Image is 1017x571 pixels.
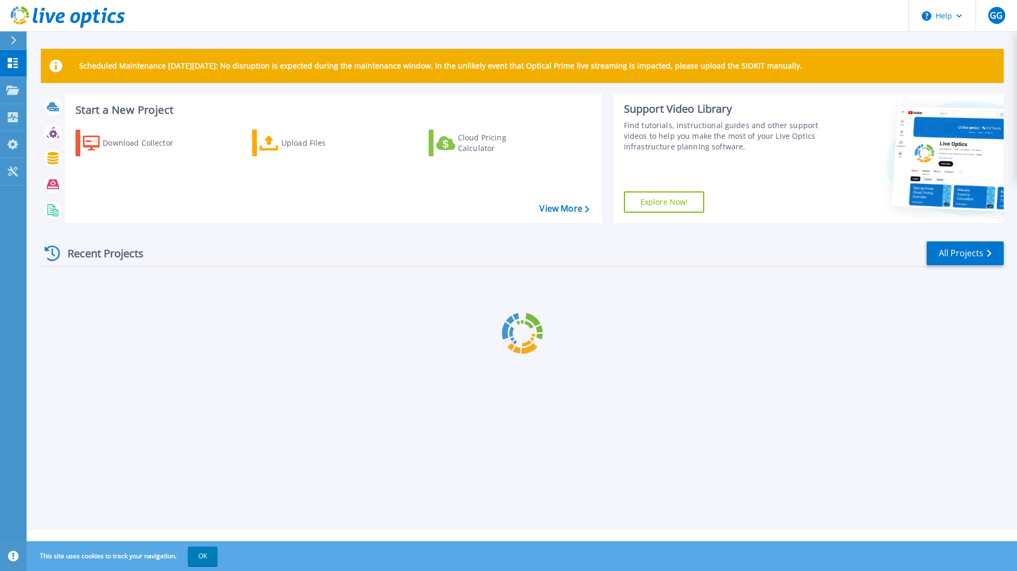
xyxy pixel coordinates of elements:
[41,240,158,266] div: Recent Projects
[79,62,802,70] p: Scheduled Maintenance [DATE][DATE]: No disruption is expected during the maintenance window. In t...
[927,241,1004,265] a: All Projects
[624,191,705,213] a: Explore Now!
[76,130,194,156] a: Download Collector
[188,547,218,566] button: OK
[990,11,1003,20] span: GG
[281,132,366,154] div: Upload Files
[624,102,823,116] div: Support Video Library
[624,120,823,152] div: Find tutorials, instructional guides and other support videos to help you make the most of your L...
[458,132,543,154] div: Cloud Pricing Calculator
[103,132,188,154] div: Download Collector
[539,204,589,214] a: View More
[252,130,371,156] a: Upload Files
[76,104,589,116] h3: Start a New Project
[29,547,218,566] span: This site uses cookies to track your navigation.
[429,130,547,156] a: Cloud Pricing Calculator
